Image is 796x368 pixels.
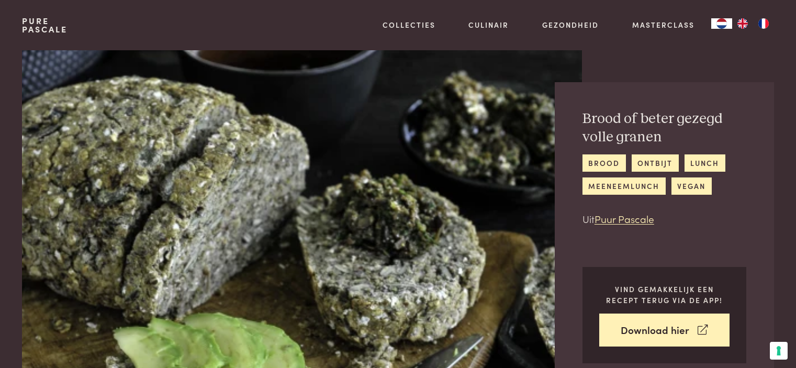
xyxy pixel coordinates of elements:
a: lunch [685,154,725,172]
ul: Language list [732,18,774,29]
a: ontbijt [632,154,679,172]
aside: Language selected: Nederlands [711,18,774,29]
a: Culinair [468,19,509,30]
a: meeneemlunch [582,177,666,195]
a: PurePascale [22,17,68,34]
a: Gezondheid [542,19,599,30]
a: vegan [671,177,712,195]
a: NL [711,18,732,29]
a: Masterclass [632,19,694,30]
a: FR [753,18,774,29]
a: Collecties [383,19,435,30]
a: EN [732,18,753,29]
h2: Brood of beter gezegd volle granen [582,110,746,146]
button: Uw voorkeuren voor toestemming voor trackingtechnologieën [770,342,788,360]
a: Puur Pascale [595,211,654,226]
a: brood [582,154,626,172]
a: Download hier [599,314,730,347]
p: Uit [582,211,746,227]
div: Language [711,18,732,29]
p: Vind gemakkelijk een recept terug via de app! [599,284,730,305]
